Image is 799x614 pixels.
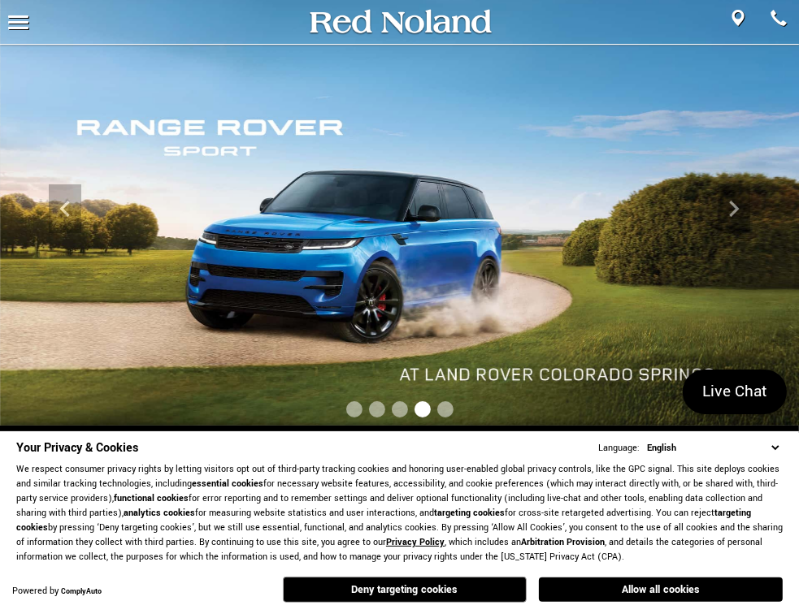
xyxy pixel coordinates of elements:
a: Red Noland Auto Group [306,15,493,29]
span: Go to slide 3 [392,401,408,417]
strong: targeting cookies [434,507,505,519]
a: Submit [741,318,771,353]
input: Enter your message [462,318,741,353]
strong: essential cookies [192,478,263,490]
div: Welcome to Red [PERSON_NAME] Auto Group, we are excited to meet you! Please tell us how we can as... [536,233,771,301]
span: Go to slide 2 [369,401,385,417]
button: Deny targeting cookies [283,577,527,603]
span: Go to slide 5 [437,401,454,417]
strong: Arbitration Provision [521,536,605,548]
strong: functional cookies [114,492,189,504]
button: Allow all cookies [539,577,783,602]
a: Privacy Policy [386,536,445,548]
select: Language Select [643,440,783,456]
div: Next [718,184,750,233]
span: Your Privacy & Cookies [16,439,138,456]
div: Powered by [12,586,102,597]
img: Agent profile photo [462,233,520,292]
a: Live Chat [683,370,787,414]
p: We respect consumer privacy rights by letting visitors opt out of third-party tracking cookies an... [16,462,783,564]
span: Go to slide 1 [346,401,363,417]
span: Go to slide 4 [415,401,431,417]
a: ComplyAuto [61,586,102,597]
div: Previous [49,184,81,233]
strong: analytics cookies [124,507,195,519]
img: Red Noland Auto Group [306,8,493,37]
span: Live Chat [694,381,775,403]
div: Language: [598,443,640,453]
